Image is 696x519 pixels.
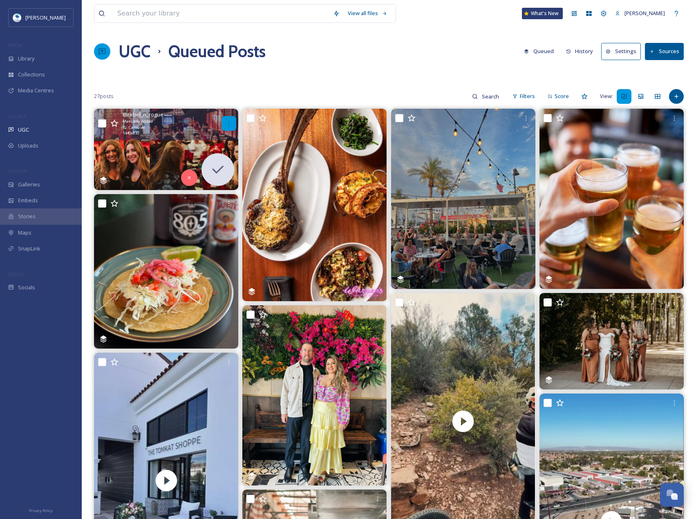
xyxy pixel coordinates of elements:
span: Media Centres [18,87,54,94]
img: download.jpeg [13,13,21,22]
button: Queued [520,43,558,59]
button: Settings [601,43,641,60]
button: Open Chat [660,483,684,507]
span: MEDIA [8,42,22,48]
a: Privacy Policy [29,505,53,515]
h1: Queued Posts [168,39,266,64]
span: Galleries [18,181,40,188]
button: Sources [645,43,684,60]
span: SOCIALS [8,271,25,277]
span: Carousel [129,125,145,130]
a: Settings [601,43,645,60]
a: History [562,43,602,59]
span: Stories [18,213,36,220]
span: SnapLink [18,245,40,253]
a: [PERSON_NAME] [611,5,669,21]
img: The Best Fish Taco in Arizona? You be the judge. Crispy beer-battered cod, fresh slaw, house crem... [94,194,238,349]
span: Collections [18,71,45,78]
img: Looking for your next favorite beer? We’ve got an ever-changing selection of craft brews, featuri... [539,109,684,289]
span: WIDGETS [8,168,27,174]
img: We are excited to have the Pizza Butcher joining us for live music tomorrow night from 4-7!! Tomo... [391,109,535,289]
span: Privacy Policy [29,508,53,513]
span: Filters [520,92,535,100]
img: #BrunchnSip Family Can I Talk to You... Brunch & Sip is apart of a Family. The name of our Family... [242,109,387,301]
span: 1440 x 810 [123,130,139,136]
input: Search your library [113,4,329,22]
span: Embeds [18,197,38,204]
span: Socials [18,284,35,291]
a: UGC [119,39,150,64]
span: COLLECT [8,113,26,119]
span: Maps [18,229,31,237]
img: Making memories🌺 I got to share my favorite Mexican restaurant, themexicanocomida with my family.... [242,305,387,485]
span: [PERSON_NAME] [624,9,665,17]
span: View: [600,92,613,100]
span: Uploads [18,142,38,150]
span: @ rebel_n_rogue [123,111,163,119]
input: Search [478,88,504,105]
span: 27 posts [94,92,114,100]
button: History [562,43,598,59]
img: One of our favorite photo locations is this courtyard located right behind SoHo63. Just a 30 seco... [539,293,684,389]
span: Manually Added [123,119,153,124]
span: Score [555,92,569,100]
span: Library [18,55,34,63]
img: Swifties, you slayed it. That was one for the books! Thanks for making trivia last night unforget... [94,109,238,190]
a: What's New [522,8,563,19]
a: Queued [520,43,562,59]
span: UGC [18,126,29,134]
a: View all files [344,5,392,21]
span: [PERSON_NAME] [25,14,66,21]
